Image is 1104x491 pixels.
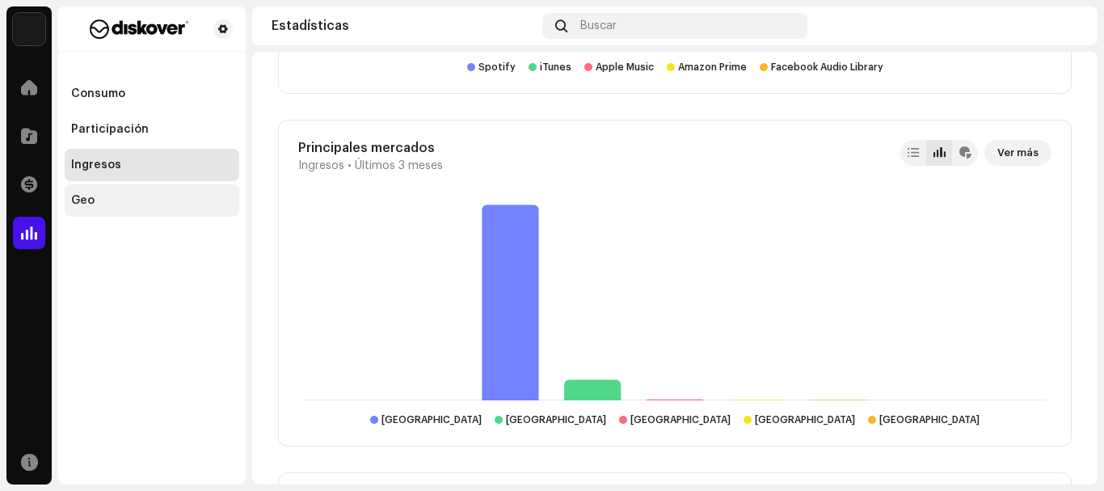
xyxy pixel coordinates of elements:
div: Participación [71,123,149,136]
div: Principales mercados [298,140,443,156]
div: Norway [879,413,980,426]
div: Ingresos [71,159,121,171]
span: • [348,159,352,172]
div: Geo [71,194,95,207]
button: Ver más [984,140,1051,166]
re-m-nav-item: Geo [65,184,239,217]
re-m-nav-item: Participación [65,113,239,146]
span: Últimos 3 meses [355,159,443,172]
re-m-nav-item: Consumo [65,78,239,110]
img: 297a105e-aa6c-4183-9ff4-27133c00f2e2 [13,13,45,45]
span: Buscar [580,19,617,32]
div: Spotify [478,61,516,74]
div: Estadísticas [272,19,536,32]
img: 80de28ce-0742-4a8d-a417-e1280448194b [1052,13,1078,39]
div: France [506,413,606,426]
div: Apple Music [596,61,654,74]
div: Spain [381,413,482,426]
div: Facebook Audio Library [771,61,883,74]
span: Ingresos [298,159,344,172]
div: India [755,413,855,426]
div: Amazon Prime [678,61,747,74]
div: Netherlands [630,413,731,426]
div: iTunes [540,61,571,74]
img: f29a3560-dd48-4e38-b32b-c7dc0a486f0f [71,19,207,39]
re-m-nav-item: Ingresos [65,149,239,181]
div: Consumo [71,87,125,100]
span: Ver más [997,137,1039,169]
